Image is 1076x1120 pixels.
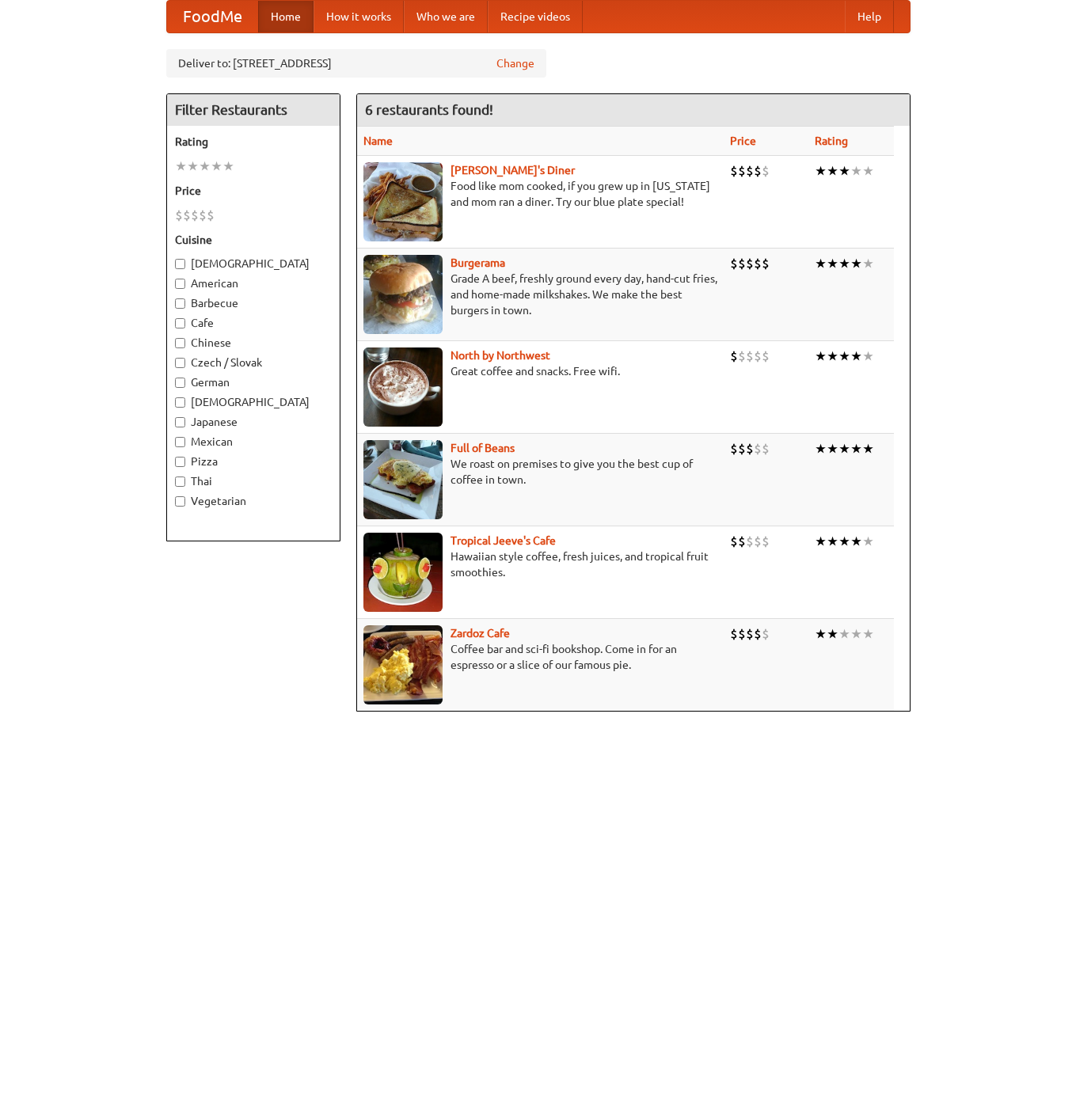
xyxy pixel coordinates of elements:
[207,207,215,224] li: $
[738,440,746,457] li: $
[730,135,756,147] a: Price
[762,533,770,550] li: $
[363,363,717,379] p: Great coffee and snacks. Free wifi.
[175,279,185,289] input: American
[314,1,404,32] a: How it works
[166,49,546,78] div: Deliver to: [STREET_ADDRESS]
[838,162,850,180] li: ★
[730,347,738,365] li: $
[746,533,754,550] li: $
[862,533,874,550] li: ★
[363,271,717,318] p: Grade A beef, freshly ground every day, hand-cut fries, and home-made milkshakes. We make the bes...
[738,625,746,643] li: $
[175,493,332,509] label: Vegetarian
[183,207,191,224] li: $
[175,183,332,199] h5: Price
[862,440,874,457] li: ★
[175,394,332,410] label: [DEMOGRAPHIC_DATA]
[167,94,340,126] h4: Filter Restaurants
[363,135,393,147] a: Name
[363,456,717,488] p: We roast on premises to give you the best cup of coffee in town.
[363,255,443,334] img: burgerama.jpg
[827,440,838,457] li: ★
[363,625,443,704] img: zardoz.jpg
[175,476,185,487] input: Thai
[845,1,894,32] a: Help
[746,255,754,272] li: $
[175,417,185,427] input: Japanese
[730,533,738,550] li: $
[175,275,332,291] label: American
[827,533,838,550] li: ★
[175,259,185,269] input: [DEMOGRAPHIC_DATA]
[451,627,510,640] a: Zardoz Cafe
[175,298,185,309] input: Barbecue
[815,347,827,365] li: ★
[175,318,185,328] input: Cafe
[175,434,332,450] label: Mexican
[827,625,838,643] li: ★
[175,414,332,430] label: Japanese
[862,347,874,365] li: ★
[451,442,515,454] b: Full of Beans
[762,347,770,365] li: $
[175,496,185,507] input: Vegetarian
[175,454,332,469] label: Pizza
[363,533,443,612] img: jeeves.jpg
[827,347,838,365] li: ★
[175,338,185,348] input: Chinese
[175,355,332,370] label: Czech / Slovak
[451,256,505,269] b: Burgerama
[815,440,827,457] li: ★
[451,534,556,547] a: Tropical Jeeve's Cafe
[175,358,185,368] input: Czech / Slovak
[175,232,332,248] h5: Cuisine
[363,178,717,210] p: Food like mom cooked, if you grew up in [US_STATE] and mom ran a diner. Try our blue plate special!
[167,1,258,32] a: FoodMe
[363,347,443,427] img: north.jpg
[496,55,534,71] a: Change
[815,533,827,550] li: ★
[762,440,770,457] li: $
[175,374,332,390] label: German
[850,255,862,272] li: ★
[746,347,754,365] li: $
[730,162,738,180] li: $
[175,397,185,408] input: [DEMOGRAPHIC_DATA]
[451,349,550,362] b: North by Northwest
[187,158,199,175] li: ★
[762,162,770,180] li: $
[738,255,746,272] li: $
[815,625,827,643] li: ★
[365,102,493,117] ng-pluralize: 6 restaurants found!
[363,549,717,580] p: Hawaiian style coffee, fresh juices, and tropical fruit smoothies.
[746,440,754,457] li: $
[451,164,575,177] a: [PERSON_NAME]'s Diner
[222,158,234,175] li: ★
[815,135,848,147] a: Rating
[175,473,332,489] label: Thai
[746,162,754,180] li: $
[175,207,183,224] li: $
[199,207,207,224] li: $
[738,162,746,180] li: $
[191,207,199,224] li: $
[363,440,443,519] img: beans.jpg
[850,162,862,180] li: ★
[175,437,185,447] input: Mexican
[838,255,850,272] li: ★
[838,533,850,550] li: ★
[211,158,222,175] li: ★
[363,641,717,673] p: Coffee bar and sci-fi bookshop. Come in for an espresso or a slice of our famous pie.
[754,625,762,643] li: $
[738,533,746,550] li: $
[754,162,762,180] li: $
[850,625,862,643] li: ★
[862,162,874,180] li: ★
[488,1,583,32] a: Recipe videos
[850,533,862,550] li: ★
[175,134,332,150] h5: Rating
[754,347,762,365] li: $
